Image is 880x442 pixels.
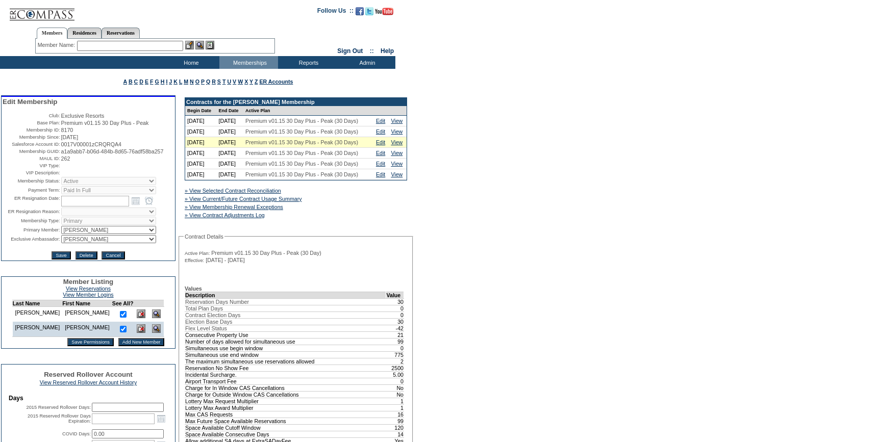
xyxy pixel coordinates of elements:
td: [DATE] [216,169,243,180]
a: View Reservations [66,285,111,292]
a: V [233,79,236,85]
td: VIP Description: [3,170,60,176]
a: X [244,79,248,85]
legend: Contract Details [184,233,224,240]
img: Delete [137,324,145,333]
a: O [195,79,199,85]
span: Edit Membership [3,98,57,106]
a: View [391,118,403,124]
a: Edit [376,128,385,135]
td: 2500 [386,365,404,371]
td: 14 [386,431,404,437]
span: [DATE] [61,134,79,140]
a: View [391,128,403,135]
td: Charge for Outside Window CAS Cancellations [185,391,386,398]
a: Reservations [102,28,140,38]
a: Members [37,28,68,39]
span: Effective: [185,257,204,264]
span: Premium v01.15 30 Day Plus - Peak (30 Days) [245,171,358,177]
span: Premium v01.15 30 Day Plus - Peak (30 Days) [245,150,358,156]
a: View Member Logins [63,292,113,298]
a: G [155,79,159,85]
span: Premium v01.15 30 Day Plus - Peak (30 Day) [211,250,321,256]
input: Delete [76,251,97,259]
td: Base Plan: [3,120,60,126]
td: [PERSON_NAME] [12,307,62,322]
td: The maximum simultaneous use reservations allowed [185,358,386,365]
a: Edit [376,150,385,156]
span: Reservation Days Number [185,299,249,305]
img: Follow us on Twitter [365,7,373,15]
td: [DATE] [216,116,243,126]
label: 2015 Reserved Rollover Days Expiration: [28,413,91,424]
td: [DATE] [216,137,243,148]
a: » View Contract Adjustments Log [185,212,265,218]
td: Reservation No Show Fee [185,365,386,371]
span: Flex Level Status [185,325,227,331]
td: Home [161,56,219,69]
td: [DATE] [185,137,216,148]
td: Follow Us :: [317,6,354,18]
a: W [238,79,243,85]
td: [DATE] [185,169,216,180]
a: Edit [376,161,385,167]
a: B [129,79,133,85]
img: Reservations [206,41,214,49]
img: View Dashboard [152,309,161,318]
td: Club: [3,113,60,119]
td: 775 [386,351,404,358]
td: VIP Type: [3,163,60,169]
td: Exclusive Ambassador: [3,235,60,243]
td: Simultaneous use end window [185,351,386,358]
td: See All? [112,300,134,307]
a: I [166,79,167,85]
a: View [391,161,403,167]
img: b_edit.gif [185,41,194,49]
a: E [145,79,148,85]
td: Membership Type: [3,217,60,225]
span: :: [370,47,374,55]
a: Become our fan on Facebook [356,10,364,16]
td: [DATE] [185,159,216,169]
a: P [201,79,205,85]
a: Follow us on Twitter [365,10,373,16]
a: » View Current/Future Contract Usage Summary [185,196,302,202]
a: S [217,79,221,85]
span: 0017V00001zCRQRQA4 [61,141,121,147]
td: End Date [216,106,243,116]
td: -42 [386,325,404,331]
span: Reserved Rollover Account [44,371,133,378]
td: Incidental Surcharge. [185,371,386,378]
a: R [212,79,216,85]
td: 30 [386,318,404,325]
img: View Dashboard [152,324,161,333]
span: Premium v01.15 30 Day Plus - Peak (30 Days) [245,128,358,135]
td: 21 [386,331,404,338]
td: 99 [386,418,404,424]
a: Help [381,47,394,55]
td: Membership Since: [3,134,60,140]
td: Consecutive Property Use [185,331,386,338]
a: D [139,79,143,85]
td: 99 [386,338,404,345]
td: Primary Member: [3,226,60,234]
a: K [173,79,178,85]
td: 0 [386,305,404,311]
td: ER Resignation Reason: [3,207,60,216]
span: Active Plan: [185,250,210,256]
a: T [222,79,226,85]
label: 2015 Reserved Rollover Days: [26,405,91,410]
label: COVID Days: [62,431,91,436]
td: Membership ID: [3,127,60,133]
td: Memberships [219,56,278,69]
td: Membership GUID: [3,148,60,154]
input: Add New Member [118,338,165,346]
a: Edit [376,171,385,177]
td: Admin [337,56,395,69]
td: 1 [386,398,404,404]
td: 0 [386,311,404,318]
td: No [386,384,404,391]
td: Payment Term: [3,186,60,194]
img: Become our fan on Facebook [356,7,364,15]
td: Charge for In Window CAS Cancellations [185,384,386,391]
